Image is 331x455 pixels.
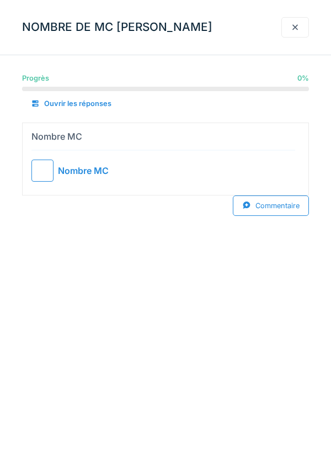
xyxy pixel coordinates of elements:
div: Ouvrir les réponses [22,94,120,113]
div: 0 % [297,73,309,83]
div: Nombre MC [58,164,109,177]
summary: Nombre MC Nombre MC [27,128,304,191]
progress: 0 % [22,87,309,91]
h3: NOMBRE DE MC [PERSON_NAME] [22,20,212,34]
div: Commentaire [233,195,309,216]
div: Nombre MC [31,130,82,143]
div: Progrès [22,73,49,83]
